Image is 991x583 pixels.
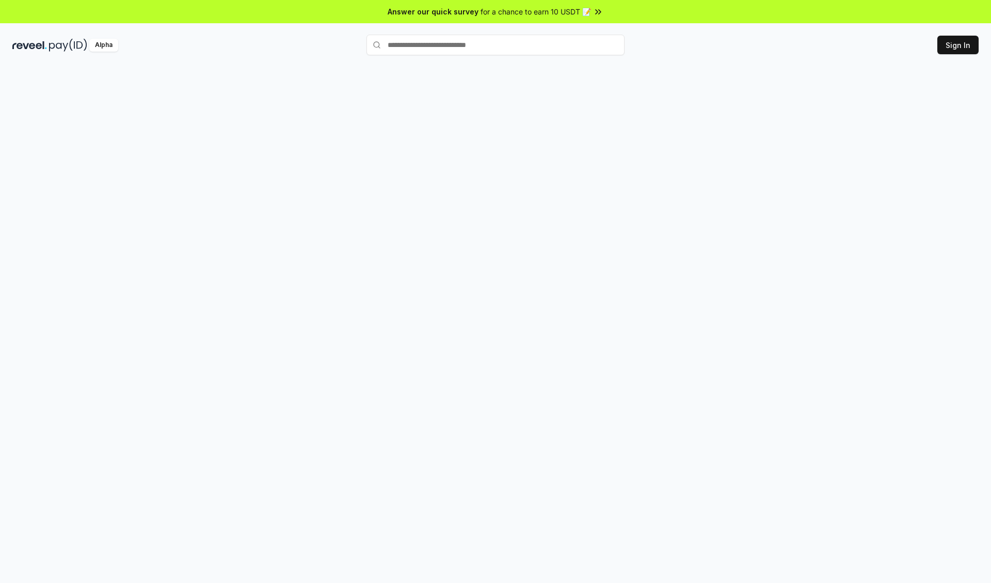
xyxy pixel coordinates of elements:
span: Answer our quick survey [388,6,478,17]
img: reveel_dark [12,39,47,52]
div: Alpha [89,39,118,52]
img: pay_id [49,39,87,52]
span: for a chance to earn 10 USDT 📝 [481,6,591,17]
button: Sign In [937,36,979,54]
